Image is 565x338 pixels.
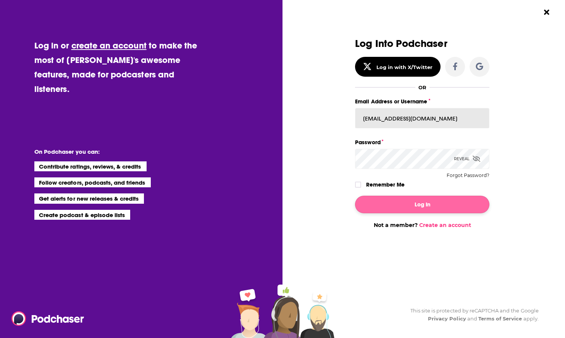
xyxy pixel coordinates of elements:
[11,311,85,326] img: Podchaser - Follow, Share and Rate Podcasts
[34,148,187,155] li: On Podchaser you can:
[34,161,147,171] li: Contribute ratings, reviews, & credits
[34,193,144,203] li: Get alerts for new releases & credits
[366,180,405,190] label: Remember Me
[478,315,522,322] a: Terms of Service
[418,84,426,90] div: OR
[447,173,489,178] button: Forgot Password?
[355,97,489,106] label: Email Address or Username
[34,210,130,220] li: Create podcast & episode lists
[454,149,480,169] div: Reveal
[355,108,489,129] input: Email Address or Username
[355,196,489,213] button: Log In
[404,307,539,323] div: This site is protected by reCAPTCHA and the Google and apply.
[355,38,489,49] h3: Log Into Podchaser
[11,311,79,326] a: Podchaser - Follow, Share and Rate Podcasts
[419,222,471,229] a: Create an account
[355,222,489,229] div: Not a member?
[428,315,466,322] a: Privacy Policy
[355,57,441,77] button: Log in with X/Twitter
[355,137,489,147] label: Password
[71,40,147,51] a: create an account
[539,5,554,19] button: Close Button
[34,177,151,187] li: Follow creators, podcasts, and friends
[376,64,433,70] div: Log in with X/Twitter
